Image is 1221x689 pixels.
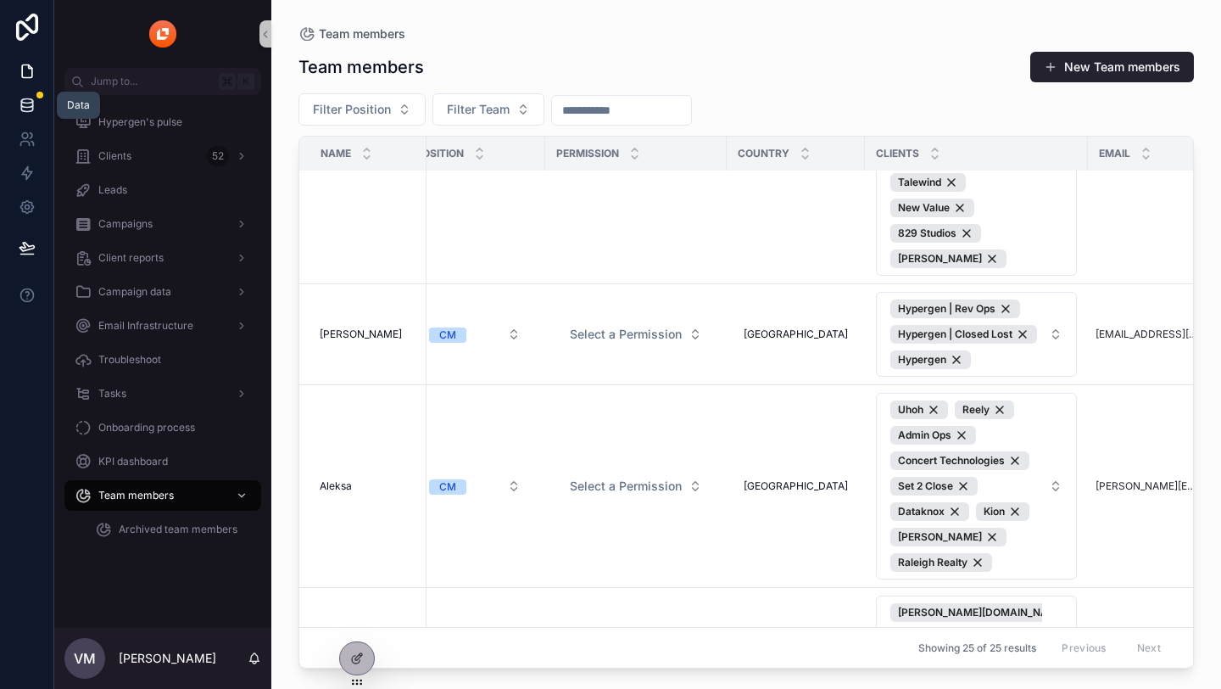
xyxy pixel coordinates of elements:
[429,478,466,495] button: Unselect CM
[890,451,1029,470] button: Unselect 76
[556,471,716,501] button: Select Button
[98,353,161,367] span: Troubleshoot
[890,426,976,445] button: Unselect 83
[298,55,424,79] h1: Team members
[890,249,1006,268] button: Unselect 24
[890,502,969,521] button: Unselect 53
[319,25,405,42] span: Team members
[890,603,1091,622] button: Unselect 112
[976,502,1029,521] button: Unselect 47
[890,401,948,419] button: Unselect 119
[320,328,402,341] span: [PERSON_NAME]
[890,224,981,243] button: Unselect 30
[98,421,195,434] span: Onboarding process
[898,530,982,544] span: [PERSON_NAME]
[876,393,1077,580] button: Select Button
[91,75,212,88] span: Jump to...
[64,141,261,171] a: Clients52
[890,553,992,572] button: Unselect 16
[98,319,193,333] span: Email Infrastructure
[876,147,919,160] span: Clients
[64,480,261,511] a: Team members
[898,176,941,189] span: Talewind
[744,479,848,493] span: [GEOGRAPHIC_DATA]
[876,292,1077,377] button: Select Button
[556,319,716,350] button: Select Button
[64,243,261,273] a: Client reports
[1030,52,1194,82] button: New Team members
[321,147,351,160] span: Name
[207,146,229,166] div: 52
[556,147,619,160] span: Permission
[298,25,405,42] a: Team members
[890,350,971,369] button: Unselect 41
[320,479,352,493] span: Aleksa
[898,227,956,240] span: 829 Studios
[570,326,682,343] span: Select a Permission
[890,199,974,217] button: Unselect 38
[313,101,391,118] span: Filter Position
[898,201,950,215] span: New Value
[898,328,1012,341] span: Hypergen | Closed Lost
[432,93,544,126] button: Select Button
[890,477,978,496] button: Unselect 62
[149,20,176,48] img: App logo
[74,648,96,669] span: VM
[962,403,990,417] span: Reely
[429,326,466,343] button: Unselect CM
[890,528,1006,546] button: Unselect 34
[1099,147,1130,160] span: Email
[415,471,534,501] button: Select Button
[898,302,995,316] span: Hypergen | Rev Ops
[98,285,171,299] span: Campaign data
[64,446,261,477] a: KPI dashboard
[119,523,237,536] span: Archived team members
[898,252,982,266] span: [PERSON_NAME]
[98,455,168,468] span: KPI dashboard
[439,479,456,495] div: CM
[890,173,966,192] button: Unselect 48
[64,175,261,205] a: Leads
[64,107,261,137] a: Hypergen's pulse
[1096,328,1201,341] a: [EMAIL_ADDRESS][DOMAIN_NAME]
[744,328,848,341] span: [GEOGRAPHIC_DATA]
[98,149,131,163] span: Clients
[64,378,261,409] a: Tasks
[64,277,261,307] a: Campaign data
[439,328,456,343] div: CM
[890,300,1020,318] button: Unselect 95
[67,98,90,112] div: Data
[898,429,951,442] span: Admin Ops
[890,325,1037,344] button: Unselect 94
[98,183,127,197] span: Leads
[955,401,1014,419] button: Unselect 91
[98,387,126,401] span: Tasks
[415,319,534,350] button: Select Button
[898,479,953,493] span: Set 2 Close
[298,93,426,126] button: Select Button
[898,606,1067,619] span: [PERSON_NAME][DOMAIN_NAME]
[54,95,271,567] div: scrollable content
[64,412,261,443] a: Onboarding process
[64,209,261,239] a: Campaigns
[738,147,789,160] span: Country
[1096,479,1201,493] a: [PERSON_NAME][EMAIL_ADDRESS][DOMAIN_NAME]
[898,556,967,569] span: Raleigh Realty
[898,505,945,518] span: Dataknox
[984,505,1005,518] span: Kion
[898,353,946,367] span: Hypergen
[98,489,174,502] span: Team members
[98,217,153,231] span: Campaigns
[447,101,510,118] span: Filter Team
[98,251,164,265] span: Client reports
[64,344,261,375] a: Troubleshoot
[64,68,261,95] button: Jump to...K
[918,641,1036,655] span: Showing 25 of 25 results
[239,75,253,88] span: K
[98,115,182,129] span: Hypergen's pulse
[898,454,1005,468] span: Concert Technologies
[64,311,261,341] a: Email Infrastructure
[85,514,261,545] a: Archived team members
[119,650,216,667] p: [PERSON_NAME]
